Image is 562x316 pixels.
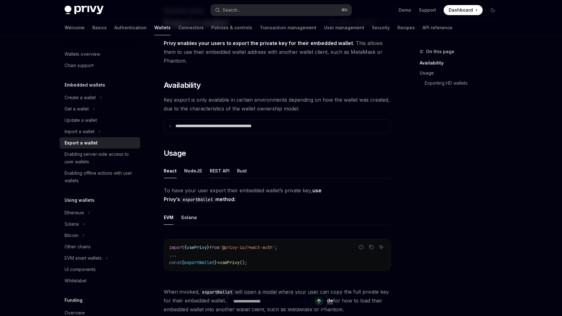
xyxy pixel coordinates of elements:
[60,167,140,186] a: Enabling offline actions with user wallets
[184,245,187,250] span: {
[60,149,140,167] a: Enabling server-side access to user wallets
[169,260,182,265] span: const
[357,243,365,251] button: Report incorrect code
[223,6,240,14] div: Search...
[169,252,177,258] span: ...
[164,40,353,46] strong: Privy enables your users to export the private key for their embedded wallet
[184,260,214,265] span: exportWallet
[60,252,140,264] button: Toggle EVM smart wallets section
[65,277,87,285] div: Whitelabel
[426,48,454,55] span: On this page
[65,105,89,113] div: Get a wallet
[377,243,385,251] button: Ask AI
[420,68,503,78] a: Usage
[164,287,391,314] span: When invoked, will open a modal where your user can copy the full private key for their embedded ...
[164,95,391,113] span: Key export is only available in certain environments depending on how the wallet was created, due...
[324,20,364,35] a: User management
[60,48,140,60] a: Wallets overview
[60,60,140,71] a: Chain support
[169,245,184,250] span: import
[164,210,173,225] div: EVM
[219,260,240,265] span: usePrivy
[367,243,375,251] button: Copy the contents from the code block
[164,80,201,90] span: Availability
[184,163,202,178] div: NodeJS
[209,245,219,250] span: from
[449,7,473,13] span: Dashboard
[164,163,177,178] div: React
[65,266,96,273] div: UI components
[240,260,247,265] span: ();
[217,260,219,265] span: =
[60,218,140,230] button: Toggle Solana section
[65,196,94,204] h5: Using wallets
[399,7,411,13] a: Demo
[200,289,235,296] code: exportWallet
[60,275,140,286] a: Whitelabel
[65,232,78,239] div: Bitcoin
[315,297,323,306] button: Send message
[65,169,136,184] div: Enabling offline actions with user wallets
[65,116,97,124] div: Update a wallet
[65,243,91,251] div: Other chains
[488,5,498,15] button: Toggle dark mode
[420,78,503,88] a: Exporting HD wallets
[211,4,352,16] button: Open search
[181,210,197,225] div: Solana
[164,187,321,202] strong: use Privy’s method:
[372,20,390,35] a: Security
[341,8,348,13] span: ⌘ K
[60,241,140,252] a: Other chains
[65,94,96,101] div: Create a wallet
[164,186,391,204] span: To have your user export their embedded wallet’s private key,
[114,20,147,35] a: Authentication
[65,139,98,147] div: Export a wallet
[65,220,79,228] div: Solana
[219,245,275,250] span: '@privy-io/react-auth'
[60,126,140,137] button: Toggle Import a wallet section
[65,81,105,89] h5: Embedded wallets
[60,115,140,126] a: Update a wallet
[233,294,315,308] input: Ask a question...
[207,245,209,250] span: }
[164,39,391,65] span: . This allows them to use their embedded wallet address with another wallet client, such as MetaM...
[65,62,94,69] div: Chain support
[60,137,140,149] a: Export a wallet
[420,58,503,68] a: Availability
[65,20,85,35] a: Welcome
[182,260,184,265] span: {
[178,20,204,35] a: Connectors
[180,196,215,203] code: exportWallet
[60,264,140,275] a: UI components
[60,230,140,241] button: Toggle Bitcoin section
[92,20,107,35] a: Basics
[65,6,104,14] img: dark logo
[60,207,140,218] button: Toggle Ethereum section
[60,103,140,115] button: Toggle Get a wallet section
[65,209,84,217] div: Ethereum
[65,150,136,166] div: Enabling server-side access to user wallets
[65,128,94,135] div: Import a wallet
[275,245,277,250] span: ;
[60,92,140,103] button: Toggle Create a wallet section
[65,50,100,58] div: Wallets overview
[210,163,230,178] div: REST API
[211,20,252,35] a: Policies & controls
[444,5,483,15] a: Dashboard
[214,260,217,265] span: }
[419,7,436,13] a: Support
[260,20,316,35] a: Transaction management
[65,254,102,262] div: EVM smart wallets
[164,148,186,158] span: Usage
[65,296,82,304] h5: Funding
[237,163,247,178] div: Rust
[187,245,207,250] span: usePrivy
[423,20,452,35] a: API reference
[397,20,415,35] a: Recipes
[154,20,171,35] a: Wallets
